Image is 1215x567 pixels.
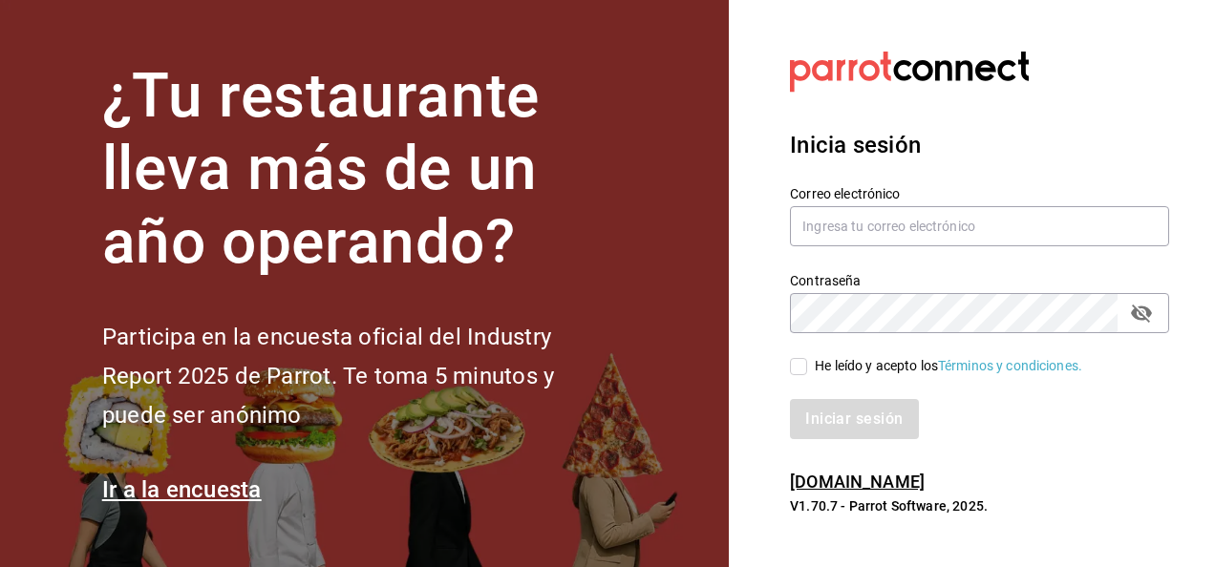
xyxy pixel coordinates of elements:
h2: Participa en la encuesta oficial del Industry Report 2025 de Parrot. Te toma 5 minutos y puede se... [102,318,618,434]
label: Correo electrónico [790,186,1169,199]
a: [DOMAIN_NAME] [790,472,925,492]
a: Ir a la encuesta [102,476,262,503]
button: passwordField [1125,297,1158,329]
h1: ¿Tu restaurante lleva más de un año operando? [102,60,618,280]
input: Ingresa tu correo electrónico [790,206,1169,246]
p: V1.70.7 - Parrot Software, 2025. [790,496,1169,515]
div: He leído y acepto los [815,356,1082,376]
a: Términos y condiciones. [938,358,1082,373]
label: Contraseña [790,273,1169,286]
h3: Inicia sesión [790,128,1169,162]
